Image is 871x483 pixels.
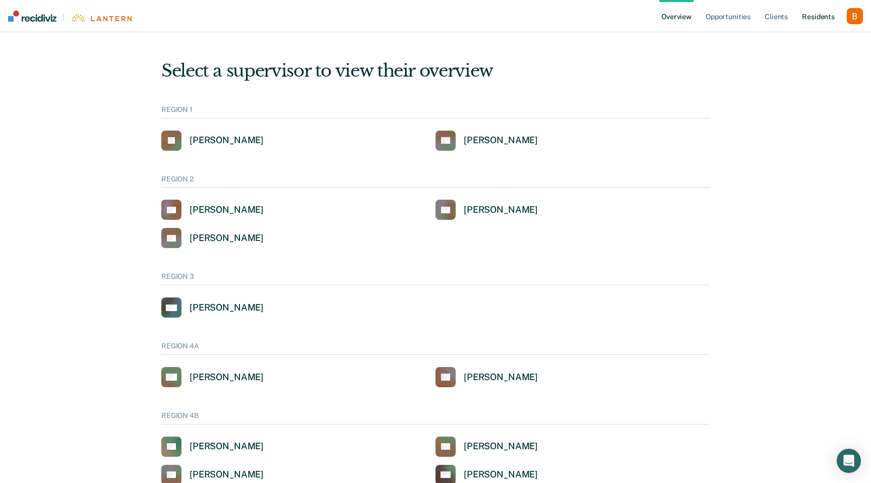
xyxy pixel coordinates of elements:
[190,204,264,216] div: [PERSON_NAME]
[190,135,264,146] div: [PERSON_NAME]
[464,204,538,216] div: [PERSON_NAME]
[8,11,132,22] a: |
[464,135,538,146] div: [PERSON_NAME]
[71,14,132,22] img: Lantern
[435,131,538,151] a: [PERSON_NAME]
[161,175,710,188] div: REGION 2
[435,437,538,457] a: [PERSON_NAME]
[190,302,264,314] div: [PERSON_NAME]
[161,61,710,81] div: Select a supervisor to view their overview
[161,228,264,248] a: [PERSON_NAME]
[56,13,71,22] span: |
[161,342,710,355] div: REGION 4A
[464,469,538,480] div: [PERSON_NAME]
[161,105,710,118] div: REGION 1
[190,441,264,452] div: [PERSON_NAME]
[161,437,264,457] a: [PERSON_NAME]
[190,372,264,383] div: [PERSON_NAME]
[161,131,264,151] a: [PERSON_NAME]
[161,411,710,425] div: REGION 4B
[190,232,264,244] div: [PERSON_NAME]
[435,367,538,387] a: [PERSON_NAME]
[161,200,264,220] a: [PERSON_NAME]
[161,272,710,285] div: REGION 3
[190,469,264,480] div: [PERSON_NAME]
[161,367,264,387] a: [PERSON_NAME]
[464,372,538,383] div: [PERSON_NAME]
[161,297,264,318] a: [PERSON_NAME]
[8,11,56,22] img: Recidiviz
[435,200,538,220] a: [PERSON_NAME]
[464,441,538,452] div: [PERSON_NAME]
[837,449,861,473] div: Open Intercom Messenger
